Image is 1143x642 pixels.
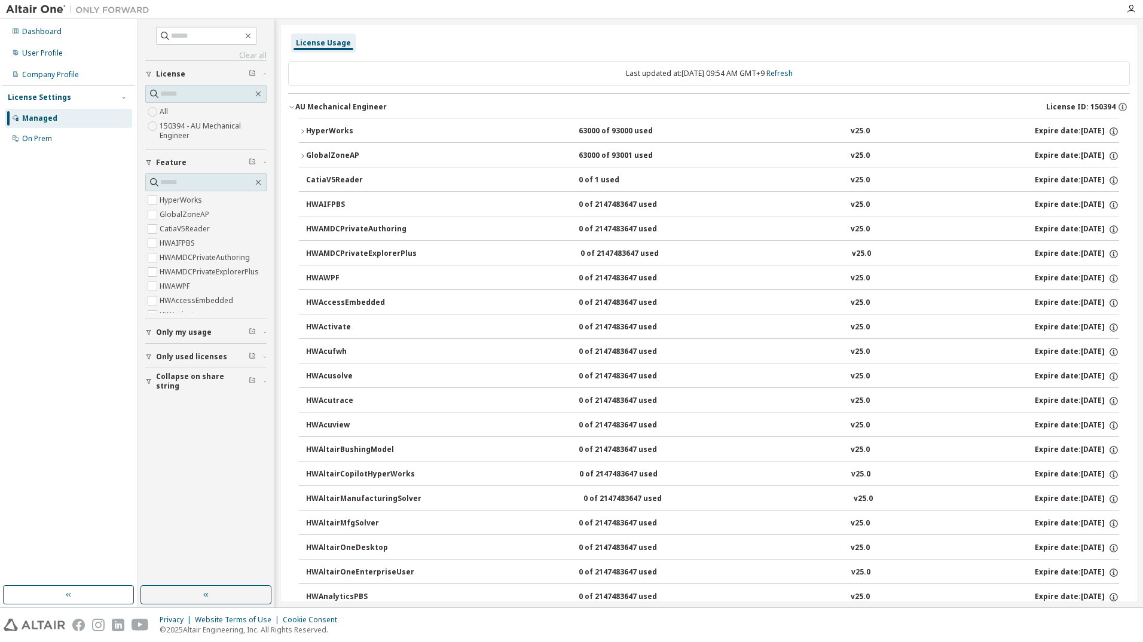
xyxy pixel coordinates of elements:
[1035,200,1119,210] div: Expire date: [DATE]
[851,543,870,554] div: v25.0
[22,27,62,36] div: Dashboard
[160,250,252,265] label: HWAMDCPrivateAuthoring
[851,273,870,284] div: v25.0
[306,420,414,431] div: HWAcuview
[145,149,267,176] button: Feature
[160,625,344,635] p: © 2025 Altair Engineering, Inc. All Rights Reserved.
[306,371,414,382] div: HWAcusolve
[306,469,415,480] div: HWAltairCopilotHyperWorks
[22,134,52,143] div: On Prem
[306,494,421,505] div: HWAltairManufacturingSolver
[306,560,1119,586] button: HWAltairOneEnterpriseUser0 of 2147483647 usedv25.0Expire date:[DATE]
[579,273,686,284] div: 0 of 2147483647 used
[851,420,870,431] div: v25.0
[579,322,686,333] div: 0 of 2147483647 used
[579,567,686,578] div: 0 of 2147483647 used
[851,518,870,529] div: v25.0
[299,143,1119,169] button: GlobalZoneAP63000 of 93001 usedv25.0Expire date:[DATE]
[306,518,414,529] div: HWAltairMfgSolver
[851,175,870,186] div: v25.0
[249,328,256,337] span: Clear filter
[306,241,1119,267] button: HWAMDCPrivateExplorerPlus0 of 2147483647 usedv25.0Expire date:[DATE]
[579,126,686,137] div: 63000 of 93000 used
[306,396,414,406] div: HWAcutrace
[851,126,870,137] div: v25.0
[295,102,387,112] div: AU Mechanical Engineer
[1035,469,1119,480] div: Expire date: [DATE]
[156,69,185,79] span: License
[288,94,1130,120] button: AU Mechanical EngineerLicense ID: 150394
[160,279,192,294] label: HWAWPF
[306,339,1119,365] button: HWAcufwh0 of 2147483647 usedv25.0Expire date:[DATE]
[306,412,1119,439] button: HWAcuview0 of 2147483647 usedv25.0Expire date:[DATE]
[579,445,686,455] div: 0 of 2147483647 used
[156,328,212,337] span: Only my usage
[306,298,414,308] div: HWAccessEmbedded
[92,619,105,631] img: instagram.svg
[1035,322,1119,333] div: Expire date: [DATE]
[156,158,187,167] span: Feature
[306,486,1119,512] button: HWAltairManufacturingSolver0 of 2147483647 usedv25.0Expire date:[DATE]
[156,372,249,391] span: Collapse on share string
[851,322,870,333] div: v25.0
[579,518,686,529] div: 0 of 2147483647 used
[1035,592,1119,603] div: Expire date: [DATE]
[306,200,414,210] div: HWAIFPBS
[1035,249,1119,259] div: Expire date: [DATE]
[579,543,686,554] div: 0 of 2147483647 used
[72,619,85,631] img: facebook.svg
[851,592,870,603] div: v25.0
[1046,102,1116,112] span: License ID: 150394
[579,347,686,357] div: 0 of 2147483647 used
[4,619,65,631] img: altair_logo.svg
[306,151,414,161] div: GlobalZoneAP
[1035,371,1119,382] div: Expire date: [DATE]
[1035,543,1119,554] div: Expire date: [DATE]
[579,200,686,210] div: 0 of 2147483647 used
[1035,273,1119,284] div: Expire date: [DATE]
[1035,494,1119,505] div: Expire date: [DATE]
[306,437,1119,463] button: HWAltairBushingModel0 of 2147483647 usedv25.0Expire date:[DATE]
[283,615,344,625] div: Cookie Consent
[306,265,1119,292] button: HWAWPF0 of 2147483647 usedv25.0Expire date:[DATE]
[160,265,261,279] label: HWAMDCPrivateExplorerPlus
[6,4,155,16] img: Altair One
[306,510,1119,537] button: HWAltairMfgSolver0 of 2147483647 usedv25.0Expire date:[DATE]
[1035,298,1119,308] div: Expire date: [DATE]
[1035,175,1119,186] div: Expire date: [DATE]
[145,319,267,346] button: Only my usage
[1035,518,1119,529] div: Expire date: [DATE]
[306,363,1119,390] button: HWAcusolve0 of 2147483647 usedv25.0Expire date:[DATE]
[160,236,197,250] label: HWAIFPBS
[249,158,256,167] span: Clear filter
[160,294,236,308] label: HWAccessEmbedded
[306,126,414,137] div: HyperWorks
[306,535,1119,561] button: HWAltairOneDesktop0 of 2147483647 usedv25.0Expire date:[DATE]
[306,175,414,186] div: CatiaV5Reader
[1035,151,1119,161] div: Expire date: [DATE]
[8,93,71,102] div: License Settings
[306,290,1119,316] button: HWAccessEmbedded0 of 2147483647 usedv25.0Expire date:[DATE]
[306,192,1119,218] button: HWAIFPBS0 of 2147483647 usedv25.0Expire date:[DATE]
[1035,347,1119,357] div: Expire date: [DATE]
[851,567,870,578] div: v25.0
[160,193,204,207] label: HyperWorks
[579,592,686,603] div: 0 of 2147483647 used
[160,105,170,119] label: All
[306,461,1119,488] button: HWAltairCopilotHyperWorks0 of 2147483647 usedv25.0Expire date:[DATE]
[579,396,686,406] div: 0 of 2147483647 used
[306,567,414,578] div: HWAltairOneEnterpriseUser
[306,584,1119,610] button: HWAnalyticsPBS0 of 2147483647 usedv25.0Expire date:[DATE]
[249,377,256,386] span: Clear filter
[145,51,267,60] a: Clear all
[306,314,1119,341] button: HWActivate0 of 2147483647 usedv25.0Expire date:[DATE]
[1035,126,1119,137] div: Expire date: [DATE]
[851,469,870,480] div: v25.0
[160,207,212,222] label: GlobalZoneAP
[579,175,686,186] div: 0 of 1 used
[851,347,870,357] div: v25.0
[306,224,414,235] div: HWAMDCPrivateAuthoring
[306,543,414,554] div: HWAltairOneDesktop
[583,494,691,505] div: 0 of 2147483647 used
[22,114,57,123] div: Managed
